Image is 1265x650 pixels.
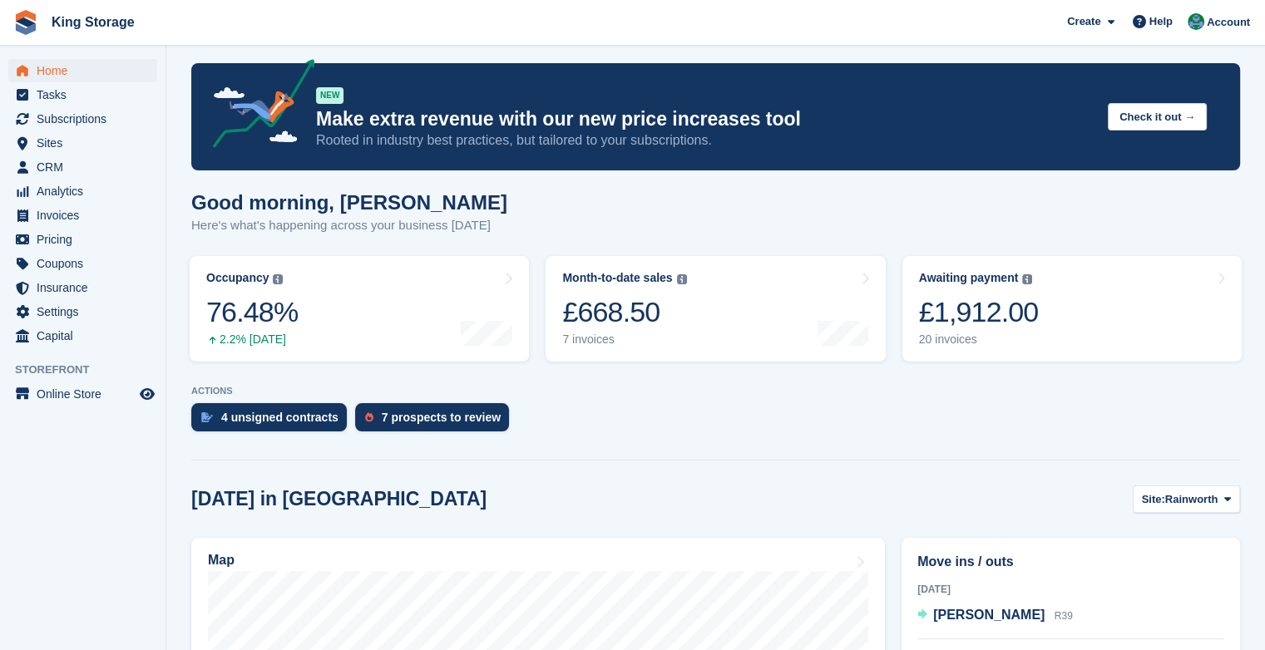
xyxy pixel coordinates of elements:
img: stora-icon-8386f47178a22dfd0bd8f6a31ec36ba5ce8667c1dd55bd0f319d3a0aa187defe.svg [13,10,38,35]
a: Awaiting payment £1,912.00 20 invoices [902,256,1242,362]
div: 7 invoices [562,332,686,347]
span: R39 [1055,610,1073,622]
a: menu [8,180,157,203]
p: Here's what's happening across your business [DATE] [191,216,507,235]
img: John King [1188,13,1204,30]
span: Rainworth [1165,491,1218,508]
span: Account [1207,14,1250,31]
a: menu [8,59,157,82]
h2: Move ins / outs [917,552,1224,572]
h2: [DATE] in [GEOGRAPHIC_DATA] [191,488,487,510]
a: Preview store [137,384,157,404]
h1: Good morning, [PERSON_NAME] [191,191,507,214]
a: [PERSON_NAME] R39 [917,605,1073,627]
h2: Map [208,553,235,568]
a: King Storage [45,8,141,36]
span: [PERSON_NAME] [933,608,1045,622]
div: [DATE] [917,582,1224,597]
div: £668.50 [562,295,686,329]
a: 4 unsigned contracts [191,403,355,440]
img: prospect-51fa495bee0391a8d652442698ab0144808aea92771e9ea1ae160a38d050c398.svg [365,412,373,422]
p: Make extra revenue with our new price increases tool [316,107,1095,131]
img: contract_signature_icon-13c848040528278c33f63329250d36e43548de30e8caae1d1a13099fd9432cc5.svg [201,412,213,422]
span: Help [1149,13,1173,30]
p: ACTIONS [191,386,1240,396]
a: menu [8,228,157,251]
a: Month-to-date sales £668.50 7 invoices [546,256,885,362]
a: menu [8,324,157,347]
img: price-adjustments-announcement-icon-8257ccfd72463d97f412b2fc003d46551f7dbcb40ab6d574587a9cd5c0d94... [199,59,315,154]
span: Subscriptions [37,107,136,130]
a: menu [8,276,157,299]
div: NEW [316,87,343,104]
div: £1,912.00 [919,295,1039,329]
span: Capital [37,324,136,347]
img: icon-info-grey-7440780725fd019a000dd9b08b2336e03edf1995a4989e88bcd33f0948082b44.svg [677,274,687,284]
a: menu [8,252,157,275]
a: menu [8,204,157,227]
span: Insurance [37,276,136,299]
span: Home [37,59,136,82]
span: Storefront [15,362,166,378]
a: menu [8,83,157,106]
a: menu [8,155,157,179]
span: Analytics [37,180,136,203]
a: Occupancy 76.48% 2.2% [DATE] [190,256,529,362]
a: menu [8,300,157,323]
div: 4 unsigned contracts [221,411,338,424]
div: Awaiting payment [919,271,1019,285]
div: 20 invoices [919,332,1039,347]
span: Tasks [37,83,136,106]
a: menu [8,107,157,130]
div: 7 prospects to review [382,411,501,424]
img: icon-info-grey-7440780725fd019a000dd9b08b2336e03edf1995a4989e88bcd33f0948082b44.svg [1022,274,1032,284]
img: icon-info-grey-7440780725fd019a000dd9b08b2336e03edf1995a4989e88bcd33f0948082b44.svg [273,274,283,284]
button: Check it out → [1108,103,1207,130]
div: 76.48% [206,295,298,329]
a: menu [8,382,157,406]
div: Month-to-date sales [562,271,672,285]
a: menu [8,131,157,155]
span: CRM [37,155,136,179]
span: Sites [37,131,136,155]
span: Create [1067,13,1100,30]
span: Invoices [37,204,136,227]
p: Rooted in industry best practices, but tailored to your subscriptions. [316,131,1095,150]
span: Site: [1142,491,1165,508]
span: Settings [37,300,136,323]
span: Online Store [37,382,136,406]
div: 2.2% [DATE] [206,332,298,347]
button: Site: Rainworth [1133,485,1240,513]
span: Coupons [37,252,136,275]
div: Occupancy [206,271,269,285]
a: 7 prospects to review [355,403,517,440]
span: Pricing [37,228,136,251]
